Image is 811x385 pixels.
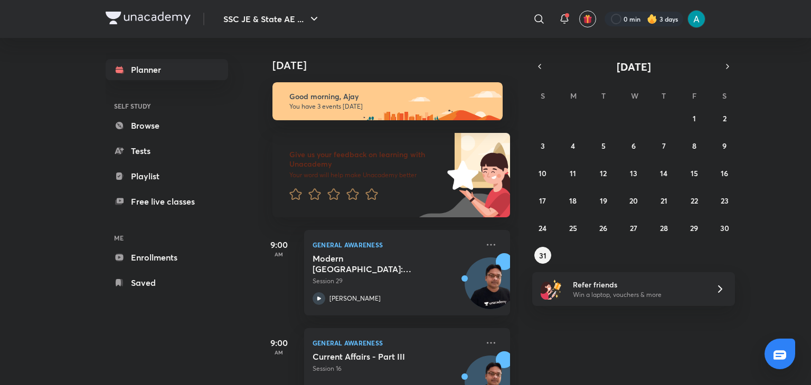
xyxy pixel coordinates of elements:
[564,165,581,181] button: August 11, 2025
[686,192,703,209] button: August 22, 2025
[106,140,228,161] a: Tests
[716,219,733,236] button: August 30, 2025
[217,8,327,30] button: SSC JE & State AE ...
[625,165,642,181] button: August 13, 2025
[721,196,729,206] abbr: August 23, 2025
[541,278,562,300] img: referral
[617,60,651,74] span: [DATE]
[601,91,606,101] abbr: Tuesday
[722,141,727,151] abbr: August 9, 2025
[289,92,493,101] h6: Good morning, Ajay
[662,91,666,101] abbr: Thursday
[630,168,637,178] abbr: August 13, 2025
[411,133,510,217] img: feedback_image
[595,192,612,209] button: August 19, 2025
[106,115,228,136] a: Browse
[258,251,300,257] p: AM
[289,150,444,169] h6: Give us your feedback on learning with Unacademy
[720,223,729,233] abbr: August 30, 2025
[534,192,551,209] button: August 17, 2025
[534,219,551,236] button: August 24, 2025
[573,290,703,300] p: Win a laptop, vouchers & more
[595,219,612,236] button: August 26, 2025
[660,168,667,178] abbr: August 14, 2025
[258,238,300,251] h5: 9:00
[661,196,667,206] abbr: August 21, 2025
[660,223,668,233] abbr: August 28, 2025
[289,171,444,179] p: Your word will help make Unacademy better
[716,137,733,154] button: August 9, 2025
[313,351,444,362] h5: Current Affairs - Part III
[272,82,503,120] img: morning
[534,137,551,154] button: August 3, 2025
[258,336,300,349] h5: 9:00
[721,168,728,178] abbr: August 16, 2025
[716,192,733,209] button: August 23, 2025
[569,223,577,233] abbr: August 25, 2025
[601,141,606,151] abbr: August 5, 2025
[570,91,577,101] abbr: Monday
[258,349,300,355] p: AM
[539,251,546,261] abbr: August 31, 2025
[564,219,581,236] button: August 25, 2025
[686,137,703,154] button: August 8, 2025
[722,91,727,101] abbr: Saturday
[564,137,581,154] button: August 4, 2025
[692,91,696,101] abbr: Friday
[571,141,575,151] abbr: August 4, 2025
[313,253,444,274] h5: Modern India: Miscellaneous
[600,168,607,178] abbr: August 12, 2025
[629,196,638,206] abbr: August 20, 2025
[631,91,638,101] abbr: Wednesday
[662,141,666,151] abbr: August 7, 2025
[313,336,478,349] p: General Awareness
[655,192,672,209] button: August 21, 2025
[686,110,703,127] button: August 1, 2025
[106,272,228,293] a: Saved
[564,192,581,209] button: August 18, 2025
[547,59,720,74] button: [DATE]
[690,223,698,233] abbr: August 29, 2025
[534,247,551,264] button: August 31, 2025
[691,168,698,178] abbr: August 15, 2025
[573,279,703,290] h6: Refer friends
[106,59,228,80] a: Planner
[106,97,228,115] h6: SELF STUDY
[625,137,642,154] button: August 6, 2025
[106,191,228,212] a: Free live classes
[106,12,191,27] a: Company Logo
[625,192,642,209] button: August 20, 2025
[686,219,703,236] button: August 29, 2025
[541,141,545,151] abbr: August 3, 2025
[655,165,672,181] button: August 14, 2025
[106,166,228,187] a: Playlist
[655,219,672,236] button: August 28, 2025
[647,14,657,24] img: streak
[716,110,733,127] button: August 2, 2025
[595,165,612,181] button: August 12, 2025
[723,113,727,123] abbr: August 2, 2025
[595,137,612,154] button: August 5, 2025
[569,196,577,206] abbr: August 18, 2025
[313,364,478,373] p: Session 16
[541,91,545,101] abbr: Sunday
[570,168,576,178] abbr: August 11, 2025
[655,137,672,154] button: August 7, 2025
[630,223,637,233] abbr: August 27, 2025
[539,223,546,233] abbr: August 24, 2025
[272,59,521,72] h4: [DATE]
[289,102,493,111] p: You have 3 events [DATE]
[631,141,636,151] abbr: August 6, 2025
[625,219,642,236] button: August 27, 2025
[106,229,228,247] h6: ME
[600,196,607,206] abbr: August 19, 2025
[534,165,551,181] button: August 10, 2025
[106,12,191,24] img: Company Logo
[583,14,592,24] img: avatar
[686,165,703,181] button: August 15, 2025
[599,223,607,233] abbr: August 26, 2025
[692,141,696,151] abbr: August 8, 2025
[539,168,546,178] abbr: August 10, 2025
[716,165,733,181] button: August 16, 2025
[539,196,546,206] abbr: August 17, 2025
